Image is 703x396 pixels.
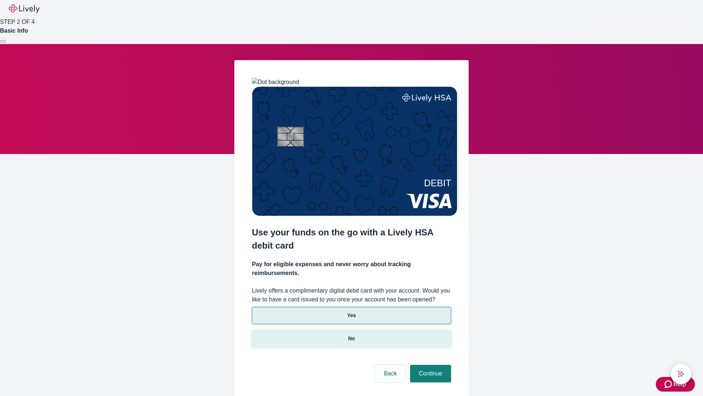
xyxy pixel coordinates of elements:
[656,377,695,392] button: Zendesk support iconHelp
[375,365,406,382] button: Back
[252,226,451,252] h2: Use your funds on the go with a Lively HSA debit card
[671,364,691,384] button: chat
[347,312,356,319] p: Yes
[252,260,451,278] h4: Pay for eligible expenses and never worry about tracking reimbursements.
[9,4,40,13] img: Lively
[673,380,686,389] span: Help
[665,380,673,389] svg: Zendesk support icon
[252,78,299,87] img: Dot background
[410,365,451,382] button: Continue
[677,370,685,378] svg: Lively AI Assistant
[252,307,451,324] button: Yes
[252,286,451,304] label: Lively offers a complimentary digital debit card with your account. Would you like to have a card...
[348,335,355,342] p: No
[252,330,451,347] button: No
[252,87,457,216] img: Debit card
